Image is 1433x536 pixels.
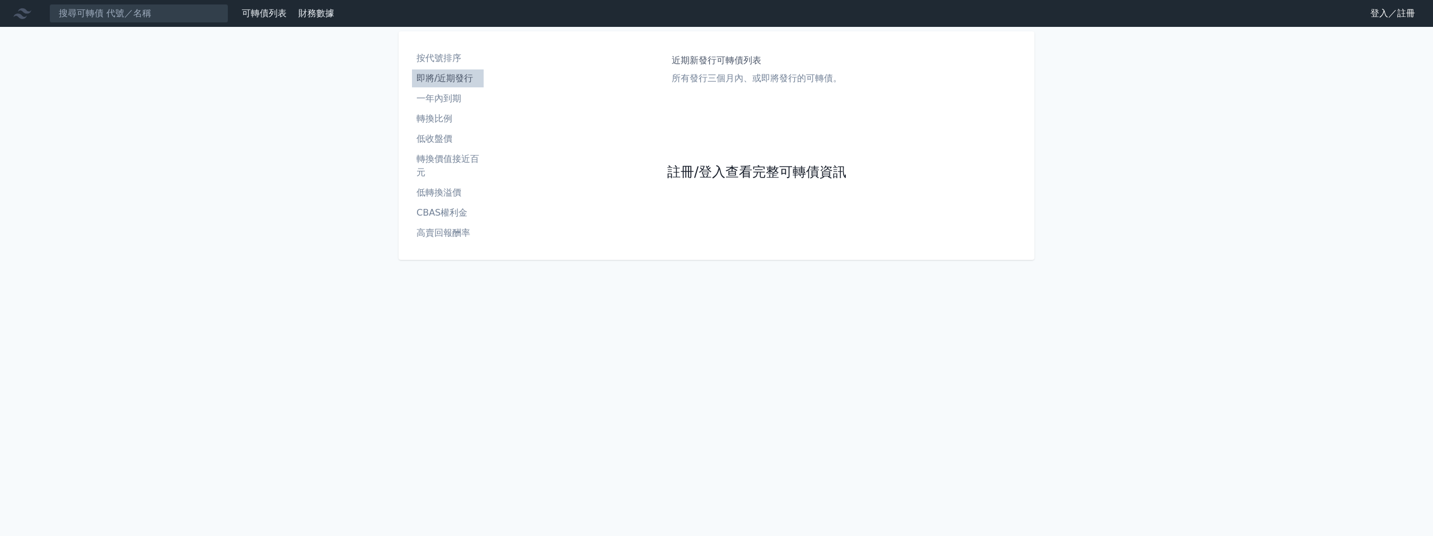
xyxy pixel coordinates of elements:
a: 轉換價值接近百元 [412,150,484,181]
li: CBAS權利金 [412,206,484,220]
a: 低轉換溢價 [412,184,484,202]
li: 轉換比例 [412,112,484,125]
li: 一年內到期 [412,92,484,105]
li: 按代號排序 [412,52,484,65]
a: 註冊/登入查看完整可轉債資訊 [667,164,846,181]
li: 低收盤價 [412,132,484,146]
a: 一年內到期 [412,90,484,108]
a: 轉換比例 [412,110,484,128]
a: 高賣回報酬率 [412,224,484,242]
li: 低轉換溢價 [412,186,484,199]
a: CBAS權利金 [412,204,484,222]
a: 登入／註冊 [1361,4,1424,22]
a: 按代號排序 [412,49,484,67]
h1: 近期新發行可轉債列表 [672,54,842,67]
input: 搜尋可轉債 代號／名稱 [49,4,228,23]
a: 可轉債列表 [242,8,287,18]
a: 即將/近期發行 [412,69,484,87]
p: 所有發行三個月內、或即將發行的可轉債。 [672,72,842,85]
a: 財務數據 [298,8,334,18]
a: 低收盤價 [412,130,484,148]
li: 即將/近期發行 [412,72,484,85]
li: 高賣回報酬率 [412,226,484,240]
li: 轉換價值接近百元 [412,152,484,179]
